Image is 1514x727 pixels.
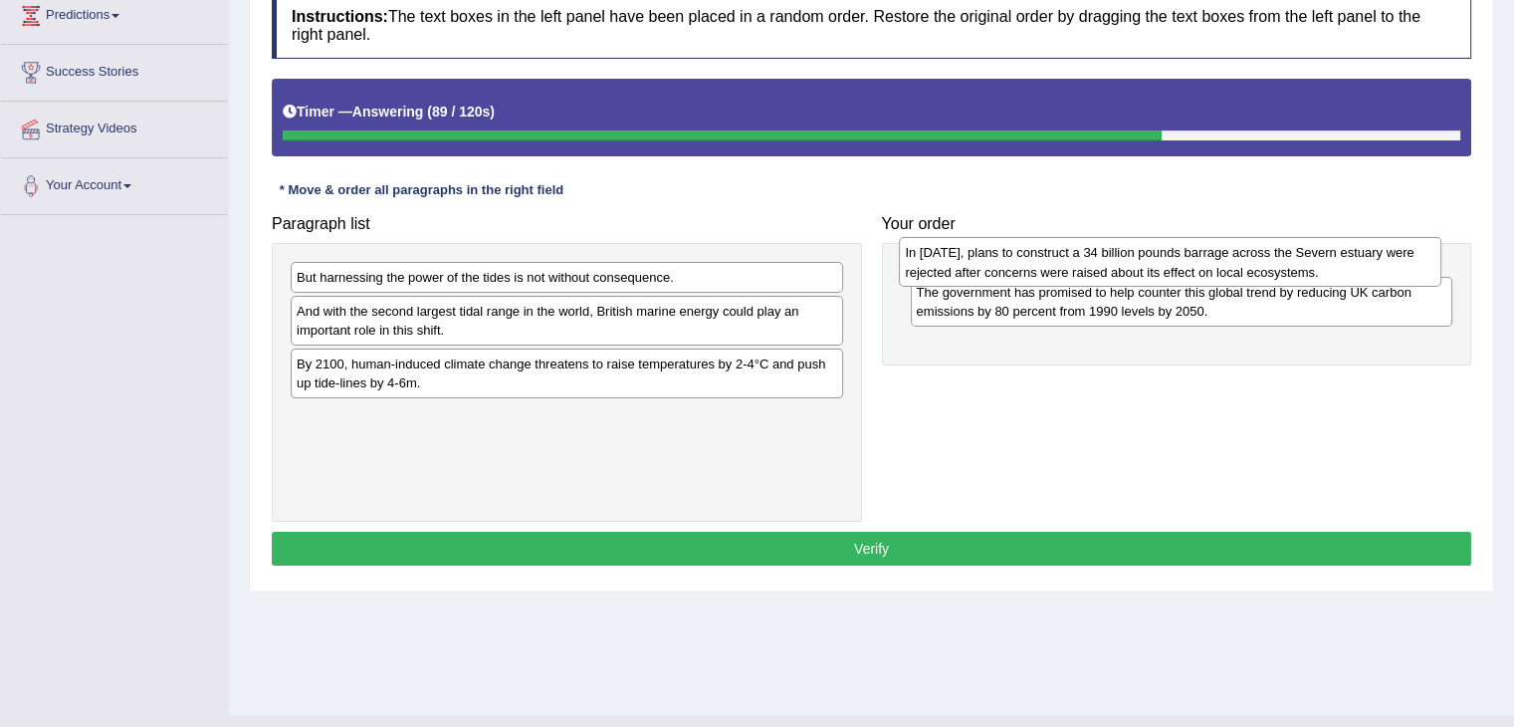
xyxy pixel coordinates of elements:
[432,104,490,120] b: 89 / 120s
[272,181,571,200] div: * Move & order all paragraphs in the right field
[291,296,843,346] div: And with the second largest tidal range in the world, British marine energy could play an importa...
[292,8,388,25] b: Instructions:
[490,104,495,120] b: )
[352,104,424,120] b: Answering
[291,349,843,398] div: By 2100, human-induced climate change threatens to raise temperatures by 2-4°C and push up tide-l...
[272,532,1471,566] button: Verify
[911,277,1453,327] div: The government has promised to help counter this global trend by reducing UK carbon emissions by ...
[899,237,1441,287] div: In [DATE], plans to construct a 34 billion pounds barrage across the Severn estuary were rejected...
[1,102,228,151] a: Strategy Videos
[1,158,228,208] a: Your Account
[1,45,228,95] a: Success Stories
[283,105,495,120] h5: Timer —
[427,104,432,120] b: (
[882,215,1472,233] h4: Your order
[272,215,862,233] h4: Paragraph list
[291,262,843,293] div: But harnessing the power of the tides is not without consequence.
